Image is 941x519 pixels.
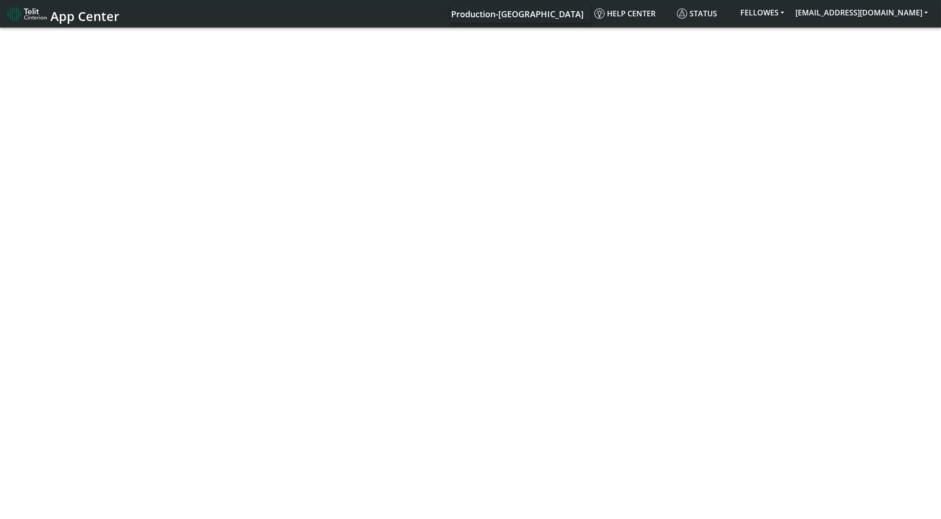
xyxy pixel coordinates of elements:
[451,4,583,23] a: Your current platform instance
[451,8,584,20] span: Production-[GEOGRAPHIC_DATA]
[50,7,119,25] span: App Center
[594,8,655,19] span: Help center
[7,4,118,24] a: App Center
[591,4,673,23] a: Help center
[790,4,934,21] button: [EMAIL_ADDRESS][DOMAIN_NAME]
[677,8,717,19] span: Status
[594,8,605,19] img: knowledge.svg
[735,4,790,21] button: FELLOWES
[677,8,687,19] img: status.svg
[7,7,47,21] img: logo-telit-cinterion-gw-new.png
[673,4,735,23] a: Status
